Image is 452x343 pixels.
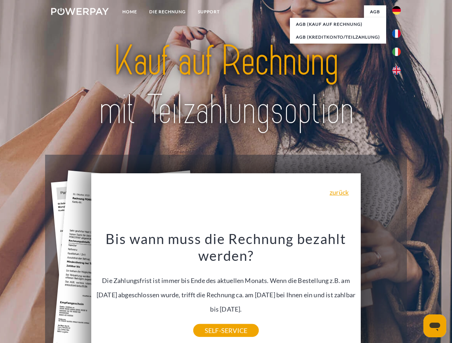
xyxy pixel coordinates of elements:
[392,6,401,15] img: de
[392,48,401,56] img: it
[116,5,143,18] a: Home
[290,31,386,44] a: AGB (Kreditkonto/Teilzahlung)
[143,5,192,18] a: DIE RECHNUNG
[392,66,401,75] img: en
[364,5,386,18] a: agb
[96,230,357,330] div: Die Zahlungsfrist ist immer bis Ende des aktuellen Monats. Wenn die Bestellung z.B. am [DATE] abg...
[392,29,401,38] img: fr
[96,230,357,264] h3: Bis wann muss die Rechnung bezahlt werden?
[68,34,384,137] img: title-powerpay_de.svg
[423,314,446,337] iframe: Schaltfläche zum Öffnen des Messaging-Fensters
[330,189,349,195] a: zurück
[193,324,259,337] a: SELF-SERVICE
[51,8,109,15] img: logo-powerpay-white.svg
[290,18,386,31] a: AGB (Kauf auf Rechnung)
[192,5,226,18] a: SUPPORT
